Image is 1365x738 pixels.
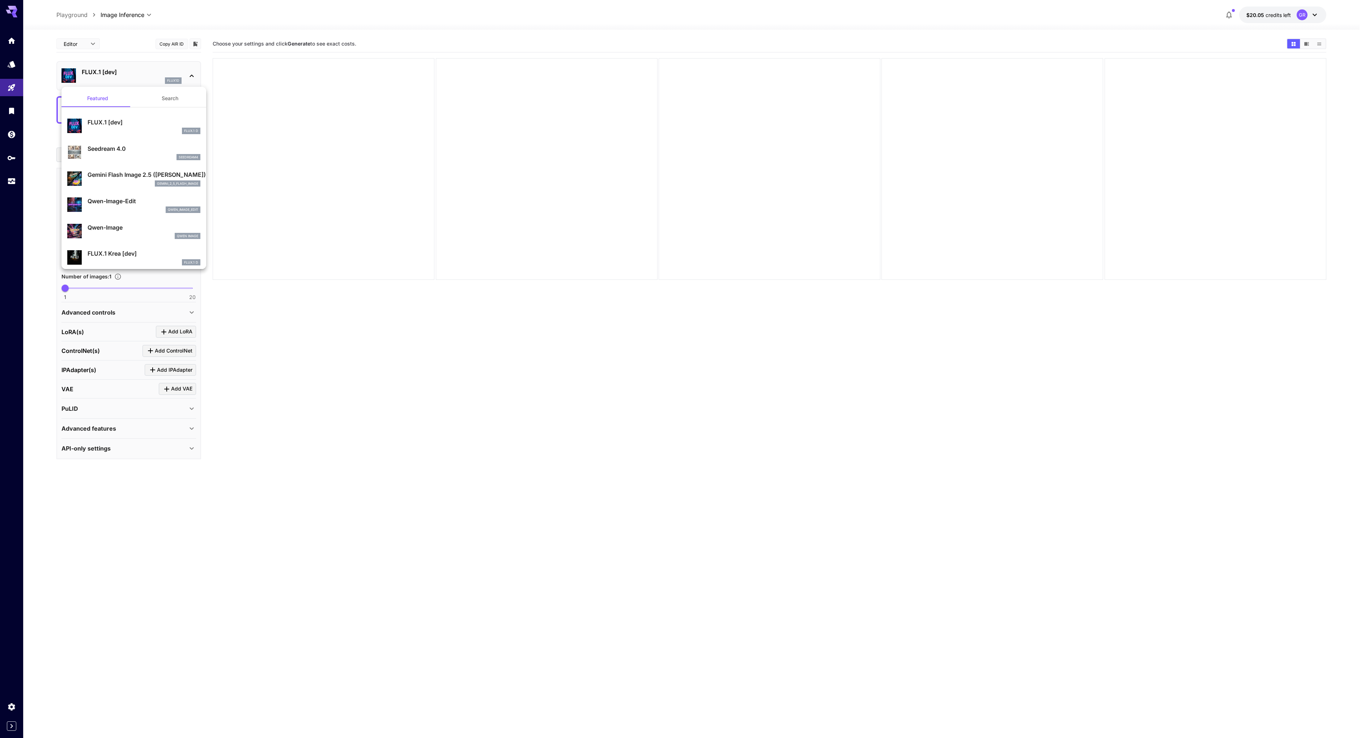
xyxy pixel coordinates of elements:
p: Qwen-Image-Edit [88,197,200,205]
p: Qwen Image [177,234,198,239]
div: Qwen-ImageQwen Image [67,220,200,242]
div: FLUX.1 Krea [dev]FLUX.1 D [67,246,200,268]
p: Gemini Flash Image 2.5 ([PERSON_NAME]) [88,170,200,179]
div: Gemini Flash Image 2.5 ([PERSON_NAME])gemini_2_5_flash_image [67,167,200,189]
div: Seedream 4.0seedream4 [67,141,200,163]
p: FLUX.1 D [184,260,198,265]
p: FLUX.1 [dev] [88,118,200,127]
button: Featured [61,90,134,107]
div: Qwen-Image-Editqwen_image_edit [67,194,200,216]
p: FLUX.1 D [184,128,198,133]
button: Search [134,90,206,107]
p: seedream4 [179,155,198,160]
div: FLUX.1 [dev]FLUX.1 D [67,115,200,137]
p: gemini_2_5_flash_image [157,181,198,186]
p: Qwen-Image [88,223,200,232]
p: FLUX.1 Krea [dev] [88,249,200,258]
p: Seedream 4.0 [88,144,200,153]
p: qwen_image_edit [168,207,198,212]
